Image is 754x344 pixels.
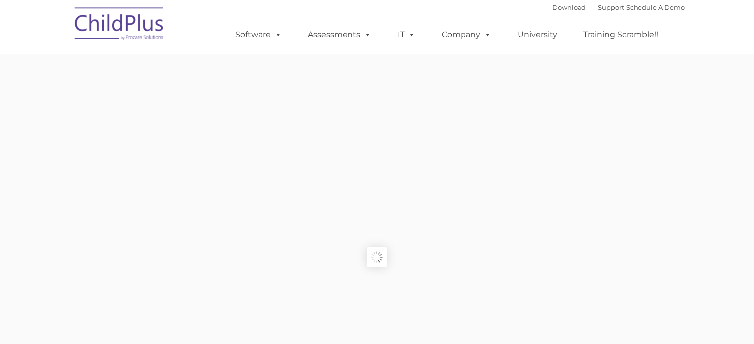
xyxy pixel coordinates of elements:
[298,25,381,45] a: Assessments
[508,25,567,45] a: University
[432,25,501,45] a: Company
[626,3,685,11] a: Schedule A Demo
[552,3,685,11] font: |
[552,3,586,11] a: Download
[70,0,169,50] img: ChildPlus by Procare Solutions
[388,25,425,45] a: IT
[598,3,624,11] a: Support
[226,25,291,45] a: Software
[574,25,668,45] a: Training Scramble!!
